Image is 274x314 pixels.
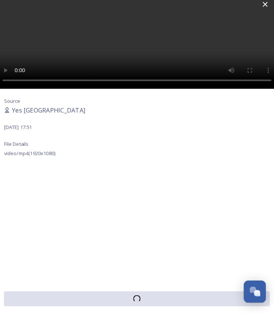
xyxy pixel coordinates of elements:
[15,111,87,120] span: Yes [GEOGRAPHIC_DATA]
[7,154,58,160] span: video/mp4 ( 1920 x 1080 )
[7,145,31,151] span: File Details
[7,103,24,110] span: Source
[241,281,263,303] button: Open Chat
[7,128,35,135] span: [DATE] 17:51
